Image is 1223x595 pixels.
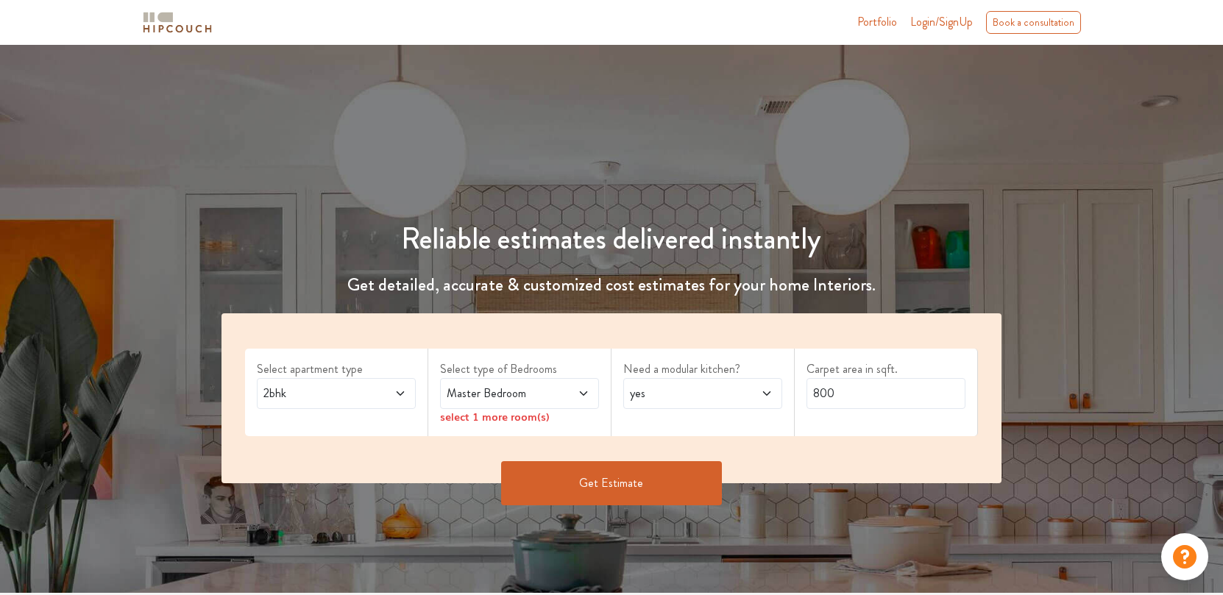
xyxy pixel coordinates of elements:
img: logo-horizontal.svg [141,10,214,35]
div: select 1 more room(s) [440,409,599,424]
span: Login/SignUp [910,13,973,30]
div: Book a consultation [986,11,1081,34]
label: Carpet area in sqft. [807,360,965,378]
label: Need a modular kitchen? [623,360,782,378]
input: Enter area sqft [807,378,965,409]
h4: Get detailed, accurate & customized cost estimates for your home Interiors. [213,274,1010,296]
button: Get Estimate [501,461,722,505]
label: Select type of Bedrooms [440,360,599,378]
a: Portfolio [857,13,897,31]
span: 2bhk [260,385,370,402]
h1: Reliable estimates delivered instantly [213,221,1010,257]
span: yes [627,385,737,402]
span: Master Bedroom [444,385,553,402]
span: logo-horizontal.svg [141,6,214,39]
label: Select apartment type [257,360,416,378]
